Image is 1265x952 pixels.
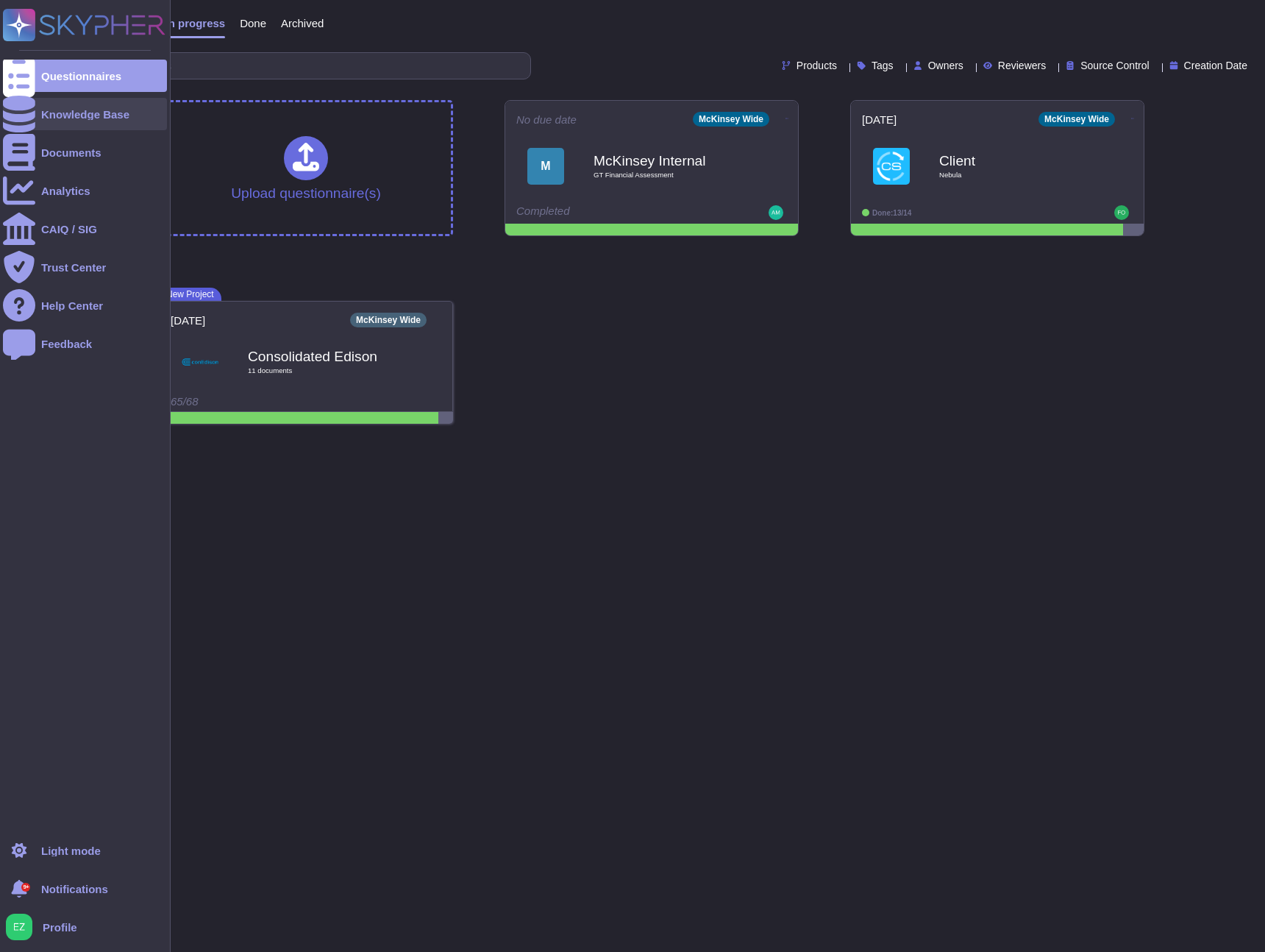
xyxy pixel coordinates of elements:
b: McKinsey Internal [594,154,741,168]
div: Light mode [41,845,101,856]
div: 9+ [21,883,30,892]
img: Logo [182,344,218,380]
span: New Project [159,288,221,301]
div: Completed [516,205,696,220]
img: user [769,205,783,220]
span: Profile [43,922,77,933]
span: 65/68 [171,395,199,408]
a: Trust Center [3,251,167,283]
span: GT Financial Assessment [594,171,741,179]
span: Owners [928,60,963,71]
a: Documents [3,136,167,168]
span: Reviewers [998,60,1046,71]
span: Notifications [41,884,108,895]
button: user [3,911,43,943]
a: Feedback [3,327,167,360]
div: McKinsey Wide [693,112,769,127]
span: Done: 13/14 [872,209,911,217]
span: [DATE] [171,315,205,326]
div: Knowledge Base [41,109,129,120]
span: Creation Date [1184,60,1247,71]
span: Nebula [939,171,1086,179]
div: M [527,148,564,185]
a: Knowledge Base [3,98,167,130]
div: Help Center [41,300,103,311]
img: user [1114,205,1129,220]
img: Logo [873,148,910,185]
div: Upload questionnaire(s) [231,136,381,200]
span: In progress [165,18,225,29]
span: Archived [281,18,324,29]
a: Help Center [3,289,167,322]
input: Search by keywords [58,53,530,79]
img: user [6,914,32,940]
div: Questionnaires [41,71,121,82]
span: No due date [516,114,577,125]
div: CAIQ / SIG [41,224,97,235]
span: Done [240,18,266,29]
b: Consolidated Edison [248,349,395,363]
span: [DATE] [862,114,897,125]
span: Source Control [1080,60,1149,71]
div: Trust Center [41,262,106,273]
span: 11 document s [248,367,395,374]
div: McKinsey Wide [1038,112,1115,127]
div: Analytics [41,185,90,196]
span: Products [797,60,837,71]
div: Feedback [41,338,92,349]
span: Tags [872,60,894,71]
a: Analytics [3,174,167,207]
div: McKinsey Wide [350,313,427,327]
a: CAIQ / SIG [3,213,167,245]
a: Questionnaires [3,60,167,92]
div: Documents [41,147,101,158]
b: Client [939,154,1086,168]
